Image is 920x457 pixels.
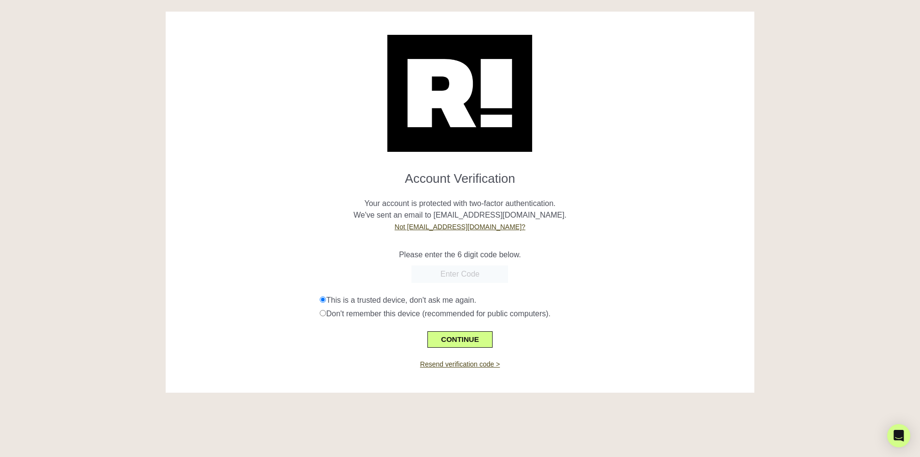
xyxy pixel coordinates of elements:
button: CONTINUE [427,331,492,348]
h1: Account Verification [173,163,748,186]
img: Retention.com [387,35,532,152]
input: Enter Code [411,265,508,283]
div: This is a trusted device, don't ask me again. [320,295,747,306]
a: Resend verification code > [420,360,500,368]
div: Open Intercom Messenger [887,424,910,447]
p: Please enter the 6 digit code below. [173,249,748,261]
div: Don't remember this device (recommended for public computers). [320,308,747,320]
a: Not [EMAIL_ADDRESS][DOMAIN_NAME]? [395,223,525,231]
p: Your account is protected with two-factor authentication. We've sent an email to [EMAIL_ADDRESS][... [173,186,748,233]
